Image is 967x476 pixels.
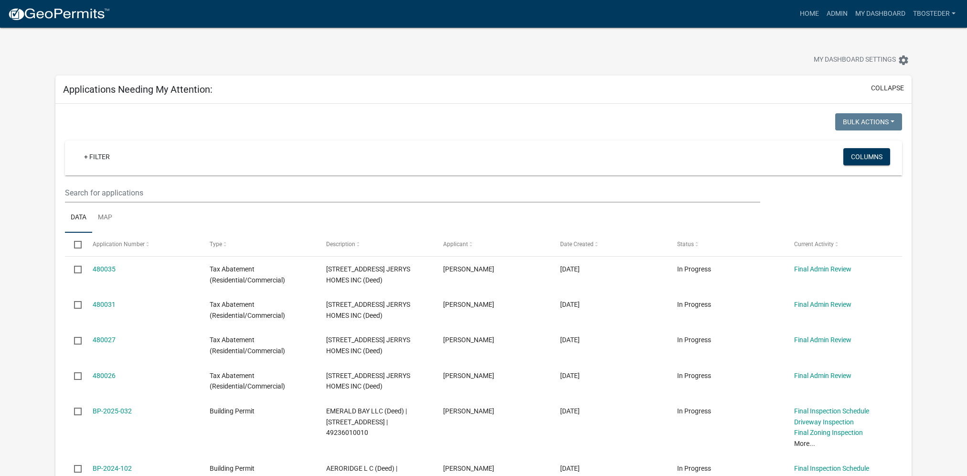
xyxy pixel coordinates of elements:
span: 09/17/2025 [560,336,580,344]
span: 313 N 19TH ST JERRYS HOMES INC (Deed) [326,301,410,319]
span: Status [677,241,694,248]
span: In Progress [677,407,711,415]
span: adam [443,301,494,308]
a: 480027 [93,336,116,344]
span: Tax Abatement (Residential/Commercial) [210,301,285,319]
button: collapse [871,83,904,93]
span: Angie Steigerwald [443,407,494,415]
a: My Dashboard [851,5,909,23]
span: adam [443,336,494,344]
datatable-header-cell: Current Activity [785,233,902,256]
button: My Dashboard Settingssettings [806,51,917,69]
span: Building Permit [210,465,255,472]
span: tyler [443,465,494,472]
span: In Progress [677,336,711,344]
span: Type [210,241,222,248]
a: 480035 [93,265,116,273]
span: Application Number [93,241,145,248]
a: Home [796,5,823,23]
datatable-header-cell: Description [317,233,434,256]
a: Data [65,203,92,233]
a: Admin [823,5,851,23]
span: 09/17/2025 [560,265,580,273]
span: Date Created [560,241,594,248]
a: tbosteder [909,5,959,23]
input: Search for applications [65,183,760,203]
a: 480026 [93,372,116,379]
span: In Progress [677,465,711,472]
span: adam [443,372,494,379]
span: Building Permit [210,407,255,415]
span: Tax Abatement (Residential/Commercial) [210,372,285,390]
datatable-header-cell: Status [668,233,785,256]
a: Final Admin Review [794,336,851,344]
i: settings [898,54,909,66]
span: 307 N 19TH ST JERRYS HOMES INC (Deed) [326,372,410,390]
span: Current Activity [794,241,834,248]
span: 311 N 19TH ST JERRYS HOMES INC (Deed) [326,336,410,355]
h5: Applications Needing My Attention: [63,84,213,95]
a: More... [794,440,815,447]
span: EMERALD BAY LLC (Deed) | 2103 N JEFFERSON WAY | 49236010010 [326,407,407,437]
datatable-header-cell: Application Number [84,233,201,256]
span: 01/14/2025 [560,407,580,415]
a: Final Inspection Schedule [794,465,869,472]
datatable-header-cell: Type [200,233,317,256]
button: Columns [843,148,890,165]
a: 480031 [93,301,116,308]
span: Tax Abatement (Residential/Commercial) [210,336,285,355]
datatable-header-cell: Date Created [551,233,668,256]
a: BP-2025-032 [93,407,132,415]
span: My Dashboard Settings [814,54,896,66]
span: Applicant [443,241,468,248]
a: Final Inspection Schedule [794,407,869,415]
a: + Filter [76,148,117,165]
span: 09/17/2025 [560,301,580,308]
a: Final Admin Review [794,301,851,308]
a: Final Admin Review [794,265,851,273]
span: In Progress [677,265,711,273]
span: Tax Abatement (Residential/Commercial) [210,265,285,284]
datatable-header-cell: Applicant [434,233,551,256]
span: 09/17/2025 [560,372,580,379]
span: In Progress [677,372,711,379]
a: Map [92,203,118,233]
span: In Progress [677,301,711,308]
a: BP-2024-102 [93,465,132,472]
datatable-header-cell: Select [65,233,83,256]
a: Final Admin Review [794,372,851,379]
span: Description [326,241,355,248]
button: Bulk Actions [835,113,902,130]
span: 07/31/2024 [560,465,580,472]
a: Final Zoning Inspection [794,429,863,436]
a: Driveway Inspection [794,418,854,426]
span: 305 N 19TH ST JERRYS HOMES INC (Deed) [326,265,410,284]
span: adam [443,265,494,273]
